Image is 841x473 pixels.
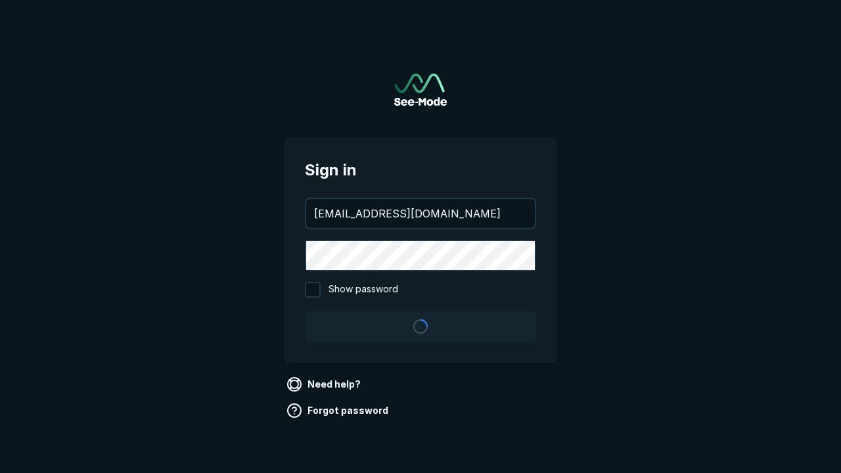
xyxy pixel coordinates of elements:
a: Need help? [284,374,366,395]
input: your@email.com [306,199,535,228]
img: See-Mode Logo [394,74,447,106]
a: Go to sign in [394,74,447,106]
span: Show password [329,282,398,298]
a: Forgot password [284,400,394,421]
span: Sign in [305,158,536,182]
